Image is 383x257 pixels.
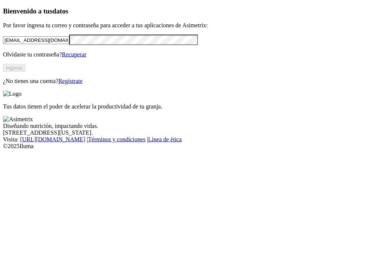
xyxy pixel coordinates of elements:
[3,103,380,110] p: Tus datos tienen el poder de acelerar la productividad de tu granja.
[3,136,380,143] div: Visita : | |
[3,7,380,15] h3: Bienvenido a tus
[88,136,145,143] a: Términos y condiciones
[3,123,380,129] div: Diseñando nutrición, impactando vidas.
[20,136,85,143] a: [URL][DOMAIN_NAME]
[3,116,33,123] img: Asimetrix
[58,78,83,84] a: Regístrate
[3,129,380,136] div: [STREET_ADDRESS][US_STATE].
[52,7,68,15] span: datos
[3,91,22,97] img: Logo
[3,22,380,29] p: Por favor ingresa tu correo y contraseña para acceder a tus aplicaciones de Asimetrix:
[3,51,380,58] p: Olvidaste tu contraseña?
[3,143,380,150] div: © 2025 Iluma
[3,78,380,85] p: ¿No tienes una cuenta?
[3,36,69,44] input: Tu correo
[3,64,25,72] button: Ingresa
[62,51,86,58] a: Recuperar
[148,136,182,143] a: Línea de ética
